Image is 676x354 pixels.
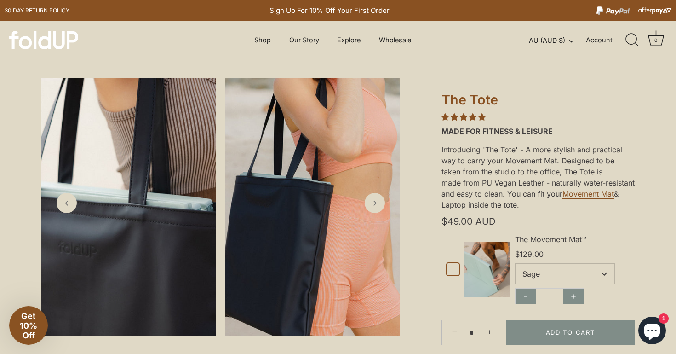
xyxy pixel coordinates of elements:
[57,193,77,213] a: Previous slide
[636,317,669,347] inbox-online-store-chat: Shopify online store chat
[441,144,635,210] p: Introducing 'The Tote' - A more stylish and practical way to carry your Movement Mat. Designed to...
[441,218,495,225] span: $49.00 AUD
[586,35,629,46] a: Account
[506,320,635,345] button: Add to Cart
[562,189,614,199] a: Movement Mat
[515,250,544,259] span: $129.00
[20,311,37,340] span: Get 10% Off
[9,306,48,345] div: Get 10% Off
[281,31,327,49] a: Our Story
[441,92,635,112] h1: The Tote
[464,242,510,297] img: Sage
[371,31,419,49] a: Wholesale
[529,36,584,45] button: AU (AUD $)
[232,31,434,49] div: Primary navigation
[464,320,479,346] input: Quantity
[515,234,630,245] div: The Movement Mat™
[9,31,78,49] img: foldUP
[329,31,369,49] a: Explore
[246,31,279,49] a: Shop
[365,193,385,213] a: Next slide
[646,30,666,50] a: Cart
[622,30,642,50] a: Search
[441,127,553,136] strong: MADE FOR FITNESS & LEISURE
[441,112,486,122] span: 5.00 stars
[443,322,464,342] a: −
[481,322,501,342] a: +
[651,35,660,45] div: 0
[5,5,69,16] a: 30 day Return policy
